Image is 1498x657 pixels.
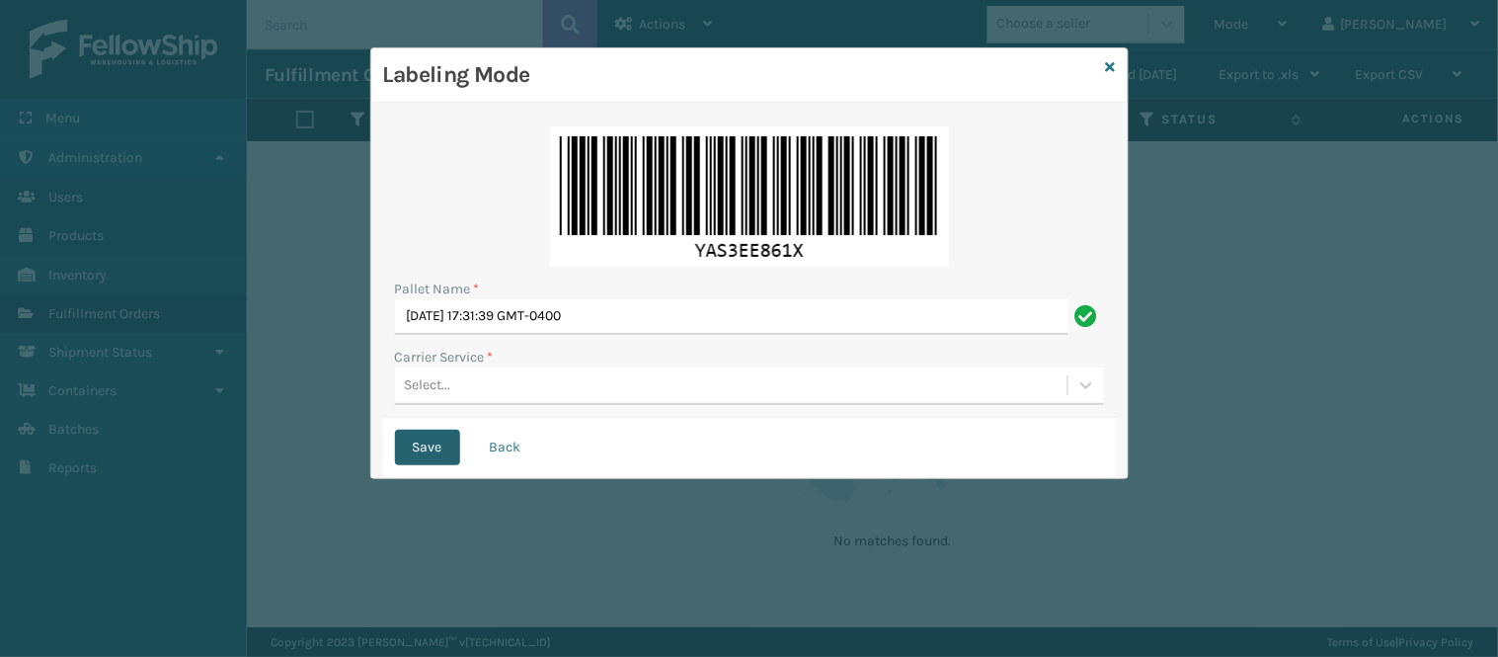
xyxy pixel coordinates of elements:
button: Save [395,430,460,465]
div: Select... [405,375,451,396]
label: Pallet Name [395,279,480,299]
h3: Labeling Mode [383,60,1098,90]
img: x8XsPAAAABklEQVQDALJiqpDurTUWAAAAAElFTkSuQmCC [550,126,949,267]
label: Carrier Service [395,347,494,368]
button: Back [472,430,539,465]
